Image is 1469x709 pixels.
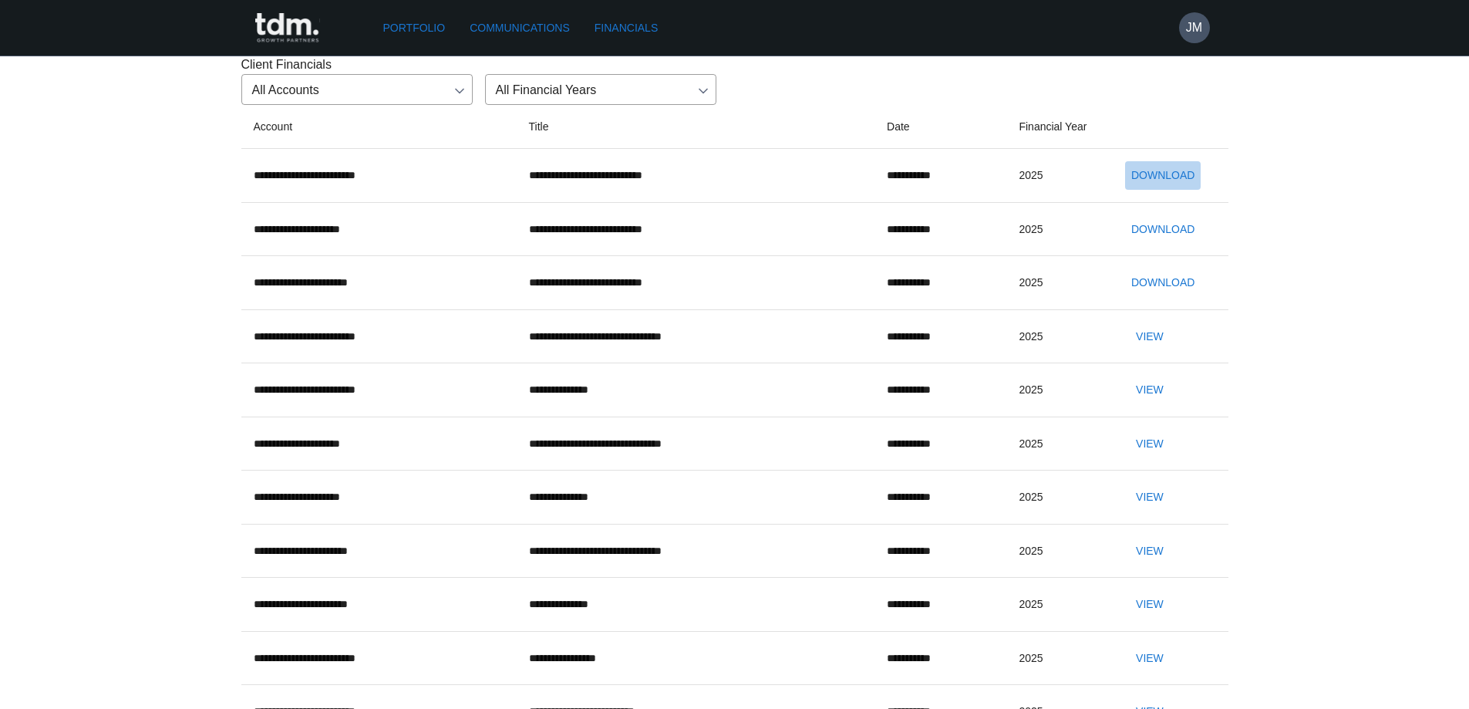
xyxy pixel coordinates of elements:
td: 2025 [1006,149,1113,203]
button: View [1125,537,1174,566]
div: All Accounts [241,74,473,105]
button: JM [1179,12,1210,43]
a: Financials [588,14,664,42]
p: Client Financials [241,56,1228,74]
button: View [1125,590,1174,619]
td: 2025 [1006,363,1113,417]
td: 2025 [1006,256,1113,310]
button: Download [1125,215,1201,244]
a: Communications [463,14,576,42]
button: Download [1125,268,1201,297]
button: View [1125,376,1174,404]
td: 2025 [1006,309,1113,363]
th: Title [517,105,874,149]
button: View [1125,483,1174,511]
th: Account [241,105,517,149]
button: View [1125,430,1174,458]
h6: JM [1186,19,1202,37]
button: View [1125,322,1174,351]
td: 2025 [1006,471,1113,525]
td: 2025 [1006,631,1113,685]
button: View [1125,644,1174,673]
div: All Financial Years [485,74,716,105]
td: 2025 [1006,202,1113,256]
button: Download [1125,161,1201,190]
a: Portfolio [377,14,452,42]
th: Financial Year [1006,105,1113,149]
td: 2025 [1006,417,1113,471]
td: 2025 [1006,578,1113,632]
td: 2025 [1006,524,1113,578]
th: Date [874,105,1006,149]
